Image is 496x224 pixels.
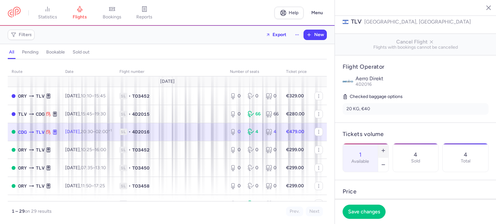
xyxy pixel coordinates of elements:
span: TO3458 [132,183,150,189]
strong: €310.00 [286,201,304,206]
time: 11:50 [81,183,91,189]
span: – [81,129,112,134]
span: [DATE], [65,129,112,134]
strong: €329.00 [286,93,304,99]
span: flights [73,14,87,20]
div: 0 [230,147,243,153]
div: 78 [266,200,278,207]
time: 15:45 [94,93,106,99]
span: Flights with bookings cannot be cancelled [340,45,491,50]
a: CitizenPlane red outlined logo [8,7,21,19]
span: 4D2033 [132,200,150,207]
span: 4D2016 [356,82,372,87]
th: Flight number [116,67,226,77]
span: – [81,183,105,189]
div: 0 [248,93,260,99]
span: • [129,200,131,207]
span: [GEOGRAPHIC_DATA], [GEOGRAPHIC_DATA] [364,18,471,26]
span: 1L [119,147,127,153]
p: Sold [411,159,420,164]
span: 1L [119,93,127,99]
span: 1L [119,129,127,135]
span: • [129,147,131,153]
time: 17:25 [94,183,105,189]
span: ORY [18,164,27,171]
a: Help [274,7,304,19]
button: Menu [307,7,327,19]
a: statistics [31,6,64,20]
time: 10:25 [81,147,92,152]
span: • [129,165,131,171]
time: 13:10 [95,165,106,170]
div: 0 [248,147,260,153]
div: 0 [230,93,243,99]
span: TLV [36,146,45,153]
span: TLV [36,93,45,100]
span: 4D2015 [132,111,150,117]
div: 0 [230,111,243,117]
div: 66 [266,111,278,117]
div: 0 [266,147,278,153]
span: Cancel Flight [340,39,491,45]
span: New [314,32,324,37]
button: Prev. [286,207,303,216]
span: 1L [119,111,127,117]
span: Help [289,10,298,15]
span: ORY [18,93,27,100]
span: TLV [36,182,45,190]
time: 19:30 [95,111,106,117]
span: CDG [18,129,27,136]
span: [DATE], [65,183,105,189]
div: 0 [266,183,278,189]
span: TO3450 [132,165,150,171]
strong: €299.00 [286,183,304,189]
span: TO3452 [132,93,150,99]
time: 20:30 [81,129,93,134]
th: date [61,67,116,77]
span: 4D2016 [132,129,150,135]
h4: all [9,49,14,55]
button: Export [262,30,291,40]
th: route [8,67,61,77]
div: 2 [230,200,243,207]
span: statistics [38,14,57,20]
p: 4 [414,151,417,158]
a: reports [128,6,160,20]
span: TLV [36,129,45,136]
span: – [81,93,106,99]
div: 0 [248,183,260,189]
label: Available [351,159,369,164]
span: 1L [119,183,127,189]
span: ORY [18,146,27,153]
div: 0 [230,129,243,135]
time: 10:10 [81,93,92,99]
time: 20:40 [95,201,108,206]
span: – [81,111,106,117]
span: TLV [351,18,362,26]
div: 0 [266,165,278,171]
span: bookings [103,14,121,20]
sup: +1 [108,128,112,132]
div: 0 [248,165,260,171]
strong: €280.00 [286,111,305,117]
span: CDG [36,111,45,118]
span: on 29 results [25,209,52,214]
button: Next [306,207,323,216]
span: • [129,93,131,99]
h4: bookable [46,49,65,55]
time: 17:00 [81,201,92,206]
img: Aerro Direkt logo [343,76,353,86]
li: 20 KG, €40 [343,103,489,115]
span: [DATE], [65,93,106,99]
h4: pending [22,49,38,55]
span: • [129,129,131,135]
span: Filters [19,32,32,37]
span: • [129,183,131,189]
time: 15:45 [81,111,92,117]
span: [DATE], [65,147,106,152]
span: TLV [36,164,45,171]
span: – [81,165,106,170]
th: Ticket price [282,67,311,77]
div: 0 [230,165,243,171]
p: Aerro Direkt [356,76,489,82]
